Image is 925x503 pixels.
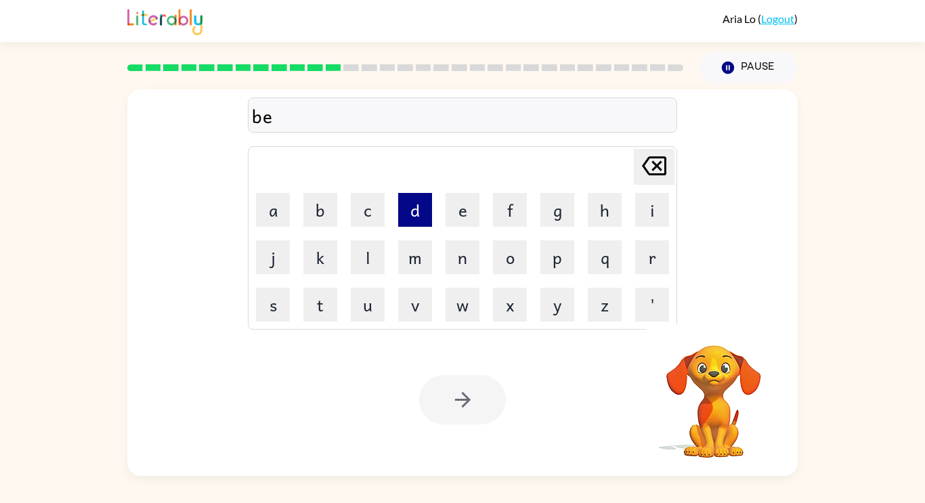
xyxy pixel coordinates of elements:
[588,240,622,274] button: q
[351,193,385,227] button: c
[700,52,798,83] button: Pause
[493,288,527,322] button: x
[303,193,337,227] button: b
[540,193,574,227] button: g
[256,193,290,227] button: a
[256,288,290,322] button: s
[493,193,527,227] button: f
[446,193,479,227] button: e
[446,240,479,274] button: n
[723,12,798,25] div: ( )
[635,240,669,274] button: r
[398,193,432,227] button: d
[351,288,385,322] button: u
[540,288,574,322] button: y
[635,193,669,227] button: i
[303,240,337,274] button: k
[646,324,781,460] video: Your browser must support playing .mp4 files to use Literably. Please try using another browser.
[446,288,479,322] button: w
[252,102,673,130] div: be
[588,193,622,227] button: h
[540,240,574,274] button: p
[351,240,385,274] button: l
[398,288,432,322] button: v
[398,240,432,274] button: m
[723,12,758,25] span: Aria Lo
[303,288,337,322] button: t
[127,5,202,35] img: Literably
[761,12,794,25] a: Logout
[635,288,669,322] button: '
[588,288,622,322] button: z
[256,240,290,274] button: j
[493,240,527,274] button: o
